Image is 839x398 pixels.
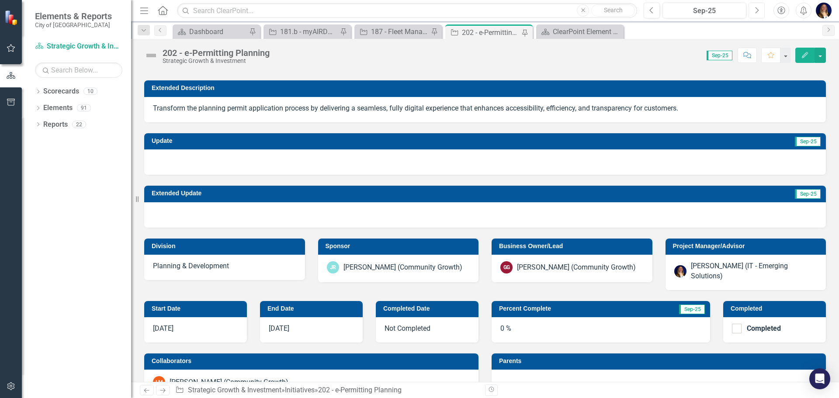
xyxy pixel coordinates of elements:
[492,317,710,343] div: 0 %
[343,263,462,273] div: [PERSON_NAME] (Community Growth)
[538,26,621,37] a: ClearPoint Element Definitions
[731,305,822,312] h3: Completed
[152,305,243,312] h3: Start Date
[591,4,635,17] button: Search
[267,305,358,312] h3: End Date
[175,385,478,395] div: » »
[383,305,474,312] h3: Completed Date
[83,88,97,95] div: 10
[462,27,520,38] div: 202 - e-Permitting Planning
[500,261,513,273] div: GG
[188,386,281,394] a: Strategic Growth & Investment
[285,386,315,394] a: Initiatives
[153,376,165,388] div: LM
[673,243,822,249] h3: Project Manager/Advisor
[795,189,821,199] span: Sep-25
[43,120,68,130] a: Reports
[35,42,122,52] a: Strategic Growth & Investment
[679,305,705,314] span: Sep-25
[269,324,289,332] span: [DATE]
[152,85,822,91] h3: Extended Description
[4,10,20,25] img: ClearPoint Strategy
[152,243,301,249] h3: Division
[266,26,338,37] a: 181.b - myAIRDRIE redevelopment
[175,26,247,37] a: Dashboard
[326,243,475,249] h3: Sponsor
[152,358,474,364] h3: Collaborators
[499,358,822,364] h3: Parents
[35,62,122,78] input: Search Below...
[553,26,621,37] div: ClearPoint Element Definitions
[795,137,821,146] span: Sep-25
[153,262,229,270] span: Planning & Development
[153,104,817,114] p: Transform the planning permit application process by delivering a seamless, fully digital experie...
[691,261,818,281] div: [PERSON_NAME] (IT - Emerging Solutions)
[318,386,402,394] div: 202 - e-Permitting Planning
[809,368,830,389] div: Open Intercom Messenger
[35,11,112,21] span: Elements & Reports
[499,243,648,249] h3: Business Owner/Lead
[604,7,623,14] span: Search
[674,265,686,277] img: Erin Busby
[499,305,636,312] h3: Percent Complete
[816,3,832,18] img: Erin Busby
[163,48,270,58] div: 202 - e-Permitting Planning
[517,263,636,273] div: [PERSON_NAME] (Community Growth)
[43,87,79,97] a: Scorecards
[144,48,158,62] img: Not Defined
[327,261,339,273] div: JR
[152,190,589,197] h3: Extended Update
[43,103,73,113] a: Elements
[707,51,732,60] span: Sep-25
[280,26,338,37] div: 181.b - myAIRDRIE redevelopment
[177,3,637,18] input: Search ClearPoint...
[189,26,247,37] div: Dashboard
[72,121,86,128] div: 22
[376,317,478,343] div: Not Completed
[170,377,288,388] div: [PERSON_NAME] (Community Growth)
[77,104,91,112] div: 91
[152,138,445,144] h3: Update
[153,324,173,332] span: [DATE]
[666,6,743,16] div: Sep-25
[163,58,270,64] div: Strategic Growth & Investment
[35,21,112,28] small: City of [GEOGRAPHIC_DATA]
[662,3,746,18] button: Sep-25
